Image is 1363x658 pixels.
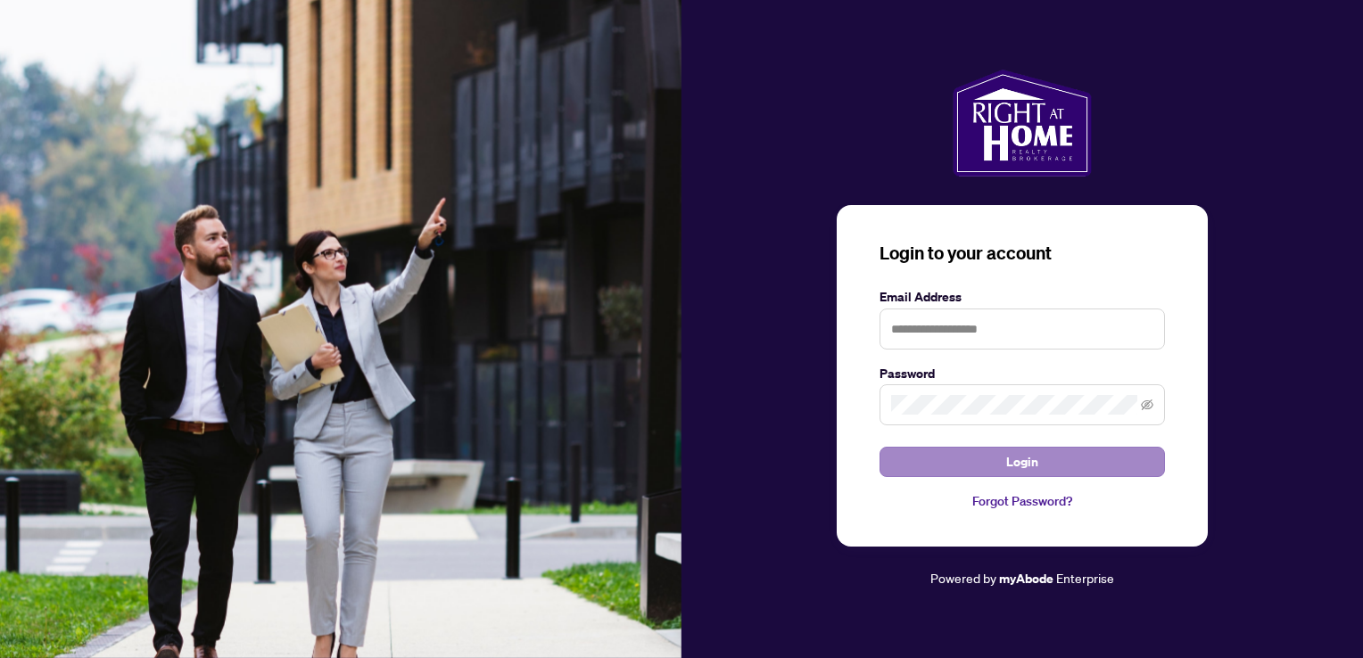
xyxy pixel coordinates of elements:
label: Email Address [880,287,1165,307]
span: Enterprise [1056,570,1114,586]
span: Powered by [930,570,996,586]
a: myAbode [999,569,1053,588]
a: Forgot Password? [880,491,1165,511]
button: Login [880,447,1165,477]
h3: Login to your account [880,241,1165,266]
label: Password [880,364,1165,383]
span: Login [1006,448,1038,476]
span: eye-invisible [1141,399,1153,411]
img: ma-logo [953,70,1091,177]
